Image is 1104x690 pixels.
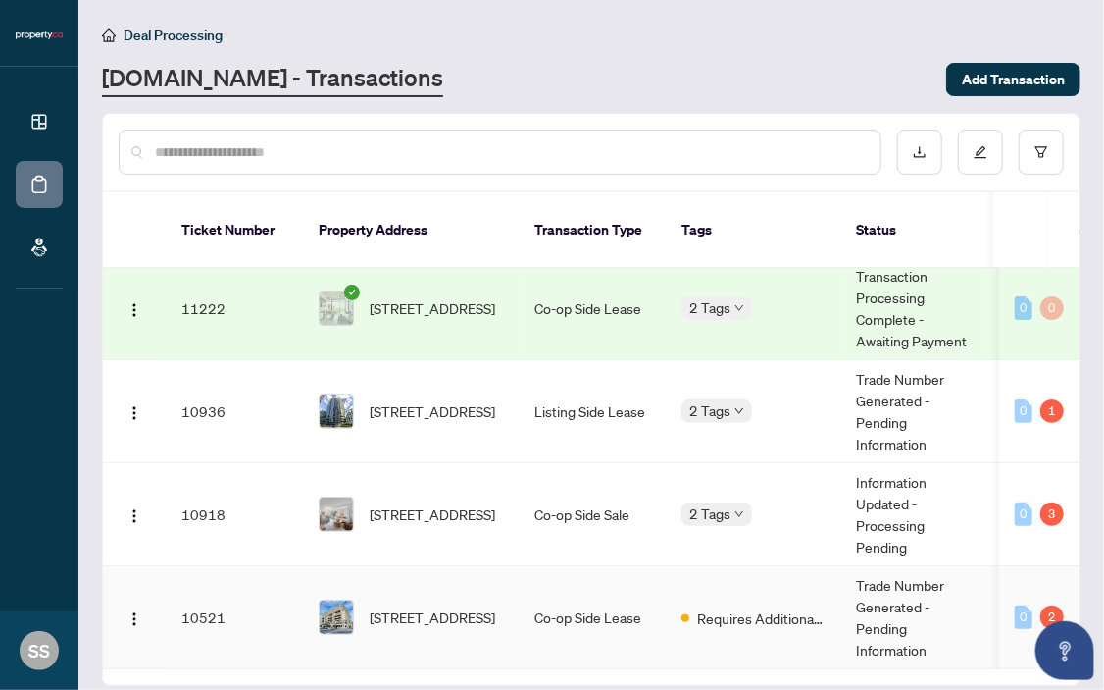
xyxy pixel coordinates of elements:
th: Property Address [303,192,519,269]
span: Requires Additional Docs [697,608,825,629]
span: down [734,509,744,519]
span: filter [1034,145,1048,159]
img: thumbnail-img [320,292,353,325]
th: Status [840,192,987,269]
button: Logo [119,499,150,530]
span: check-circle [344,285,360,300]
button: filter [1019,130,1064,175]
button: edit [958,130,1003,175]
img: Logo [126,508,142,524]
img: thumbnail-img [320,601,353,634]
button: Logo [119,396,150,427]
span: home [102,28,116,42]
td: 10918 [166,463,303,566]
td: Co-op Side Lease [519,566,666,669]
div: 0 [1015,399,1032,423]
span: Add Transaction [962,64,1065,95]
span: SS [28,637,50,664]
img: thumbnail-img [320,498,353,531]
td: 10521 [166,566,303,669]
div: 0 [1015,296,1032,320]
td: Co-op Side Sale [519,463,666,566]
span: down [734,303,744,313]
td: 10936 [166,360,303,463]
a: [DOMAIN_NAME] - Transactions [102,62,443,97]
span: edit [974,145,987,159]
td: Transaction Processing Complete - Awaiting Payment [840,257,987,360]
td: Co-op Side Lease [519,257,666,360]
span: 2 Tags [689,503,730,525]
td: 11222 [166,257,303,360]
img: Logo [126,405,142,421]
th: Transaction Type [519,192,666,269]
td: Information Updated - Processing Pending [840,463,987,566]
div: 0 [1040,296,1064,320]
button: Logo [119,292,150,324]
div: 0 [1015,503,1032,526]
span: 2 Tags [689,296,730,319]
div: 2 [1040,606,1064,629]
th: Ticket Number [166,192,303,269]
img: logo [16,29,63,41]
img: thumbnail-img [320,395,353,428]
button: Open asap [1035,621,1094,680]
button: download [897,130,942,175]
span: download [913,145,927,159]
span: [STREET_ADDRESS] [370,400,495,422]
span: [STREET_ADDRESS] [370,607,495,628]
span: [STREET_ADDRESS] [370,504,495,525]
td: Trade Number Generated - Pending Information [840,566,987,669]
span: [STREET_ADDRESS] [370,297,495,319]
button: Add Transaction [946,63,1080,96]
div: 1 [1040,399,1064,423]
span: 2 Tags [689,399,730,422]
button: Logo [119,602,150,633]
span: Deal Processing [124,27,223,44]
img: Logo [126,302,142,318]
td: Trade Number Generated - Pending Information [840,360,987,463]
div: 3 [1040,503,1064,526]
span: down [734,406,744,416]
img: Logo [126,611,142,627]
td: Listing Side Lease [519,360,666,463]
div: 0 [1015,606,1032,629]
th: Tags [666,192,840,269]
